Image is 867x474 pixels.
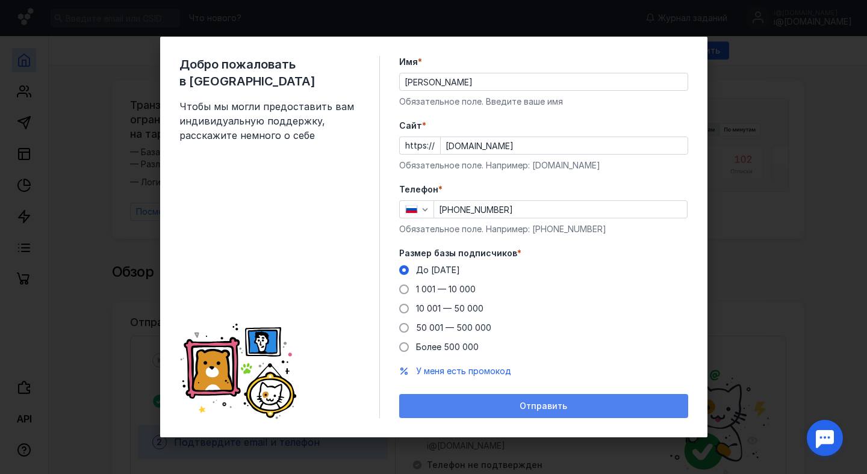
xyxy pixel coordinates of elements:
[399,183,438,195] span: Телефон
[179,56,360,90] span: Добро пожаловать в [GEOGRAPHIC_DATA]
[399,159,688,171] div: Обязательное поле. Например: [DOMAIN_NAME]
[416,322,491,333] span: 50 001 — 500 000
[416,365,511,377] button: У меня есть промокод
[399,223,688,235] div: Обязательное поле. Например: [PHONE_NUMBER]
[416,366,511,376] span: У меня есть промокод
[416,284,476,294] span: 1 001 — 10 000
[416,303,483,313] span: 10 001 — 50 000
[399,120,422,132] span: Cайт
[416,342,479,352] span: Более 500 000
[399,247,517,259] span: Размер базы подписчиков
[399,56,418,68] span: Имя
[399,96,688,108] div: Обязательное поле. Введите ваше имя
[179,99,360,143] span: Чтобы мы могли предоставить вам индивидуальную поддержку, расскажите немного о себе
[399,394,688,418] button: Отправить
[416,265,460,275] span: До [DATE]
[520,401,567,411] span: Отправить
